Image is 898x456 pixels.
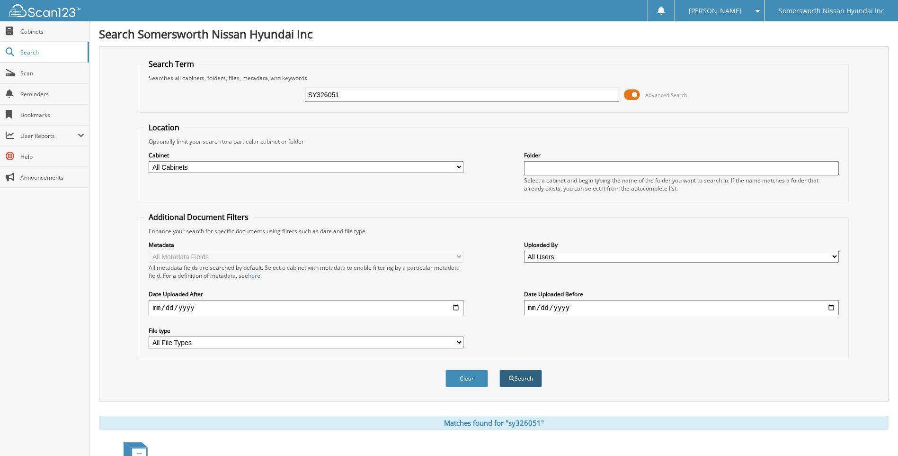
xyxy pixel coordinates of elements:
[20,153,84,161] span: Help
[499,370,542,387] button: Search
[524,290,839,298] label: Date Uploaded Before
[99,26,889,42] h1: Search Somersworth Nissan Hyundai Inc
[149,327,463,335] label: File type
[149,241,463,249] label: Metadata
[20,90,84,98] span: Reminders
[248,272,260,280] a: here
[524,151,839,159] label: Folder
[144,137,843,146] div: Optionally limit your search to a particular cabinet or folder
[144,74,843,82] div: Searches all cabinets, folders, files, metadata, and keywords
[779,8,884,14] span: Somersworth Nissan Hyundai Inc
[524,300,839,315] input: end
[20,27,84,36] span: Cabinets
[445,370,488,387] button: Clear
[20,48,83,56] span: Search
[144,212,253,222] legend: Additional Document Filters
[20,111,84,119] span: Bookmarks
[149,151,463,159] label: Cabinet
[9,4,80,17] img: scan123-logo-white.svg
[524,241,839,249] label: Uploaded By
[20,132,78,140] span: User Reports
[851,410,898,456] iframe: Chat Widget
[99,416,889,430] div: Matches found for "sy326051"
[149,264,463,280] div: All metadata fields are searched by default. Select a cabinet with metadata to enable filtering b...
[149,290,463,298] label: Date Uploaded After
[144,227,843,235] div: Enhance your search for specific documents using filters such as date and file type.
[645,91,687,99] span: Advanced Search
[20,173,84,182] span: Announcements
[149,300,463,315] input: start
[144,59,199,69] legend: Search Term
[524,176,839,192] div: Select a cabinet and begin typing the name of the folder you want to search in. If the name match...
[689,8,742,14] span: [PERSON_NAME]
[20,69,84,77] span: Scan
[144,122,184,133] legend: Location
